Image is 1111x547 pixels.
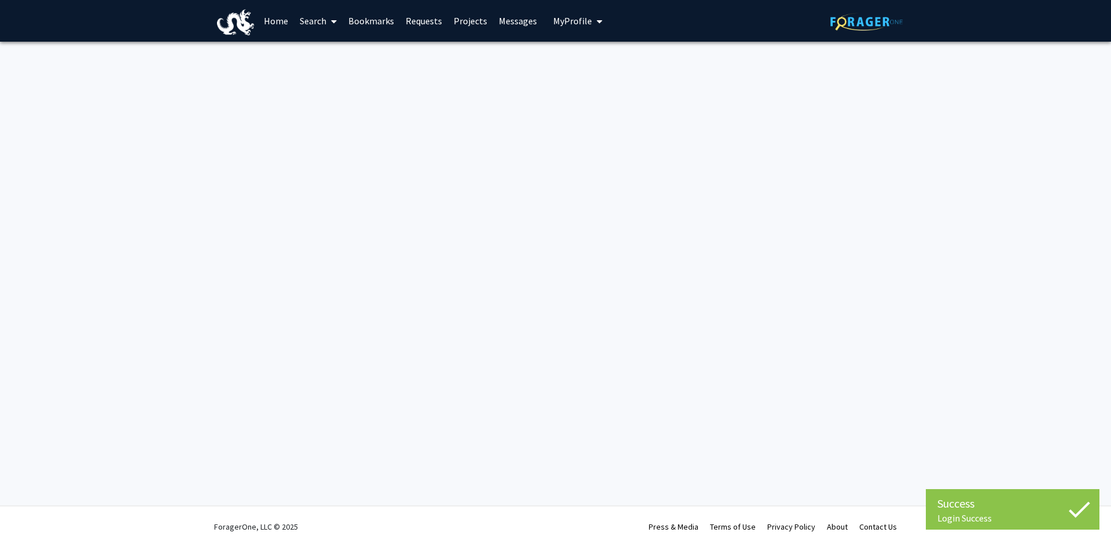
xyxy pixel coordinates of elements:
[937,512,1088,524] div: Login Success
[827,522,848,532] a: About
[294,1,343,41] a: Search
[767,522,815,532] a: Privacy Policy
[493,1,543,41] a: Messages
[859,522,897,532] a: Contact Us
[217,9,254,35] img: Drexel University Logo
[448,1,493,41] a: Projects
[710,522,756,532] a: Terms of Use
[553,15,592,27] span: My Profile
[400,1,448,41] a: Requests
[649,522,698,532] a: Press & Media
[214,506,298,547] div: ForagerOne, LLC © 2025
[258,1,294,41] a: Home
[937,495,1088,512] div: Success
[343,1,400,41] a: Bookmarks
[830,13,903,31] img: ForagerOne Logo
